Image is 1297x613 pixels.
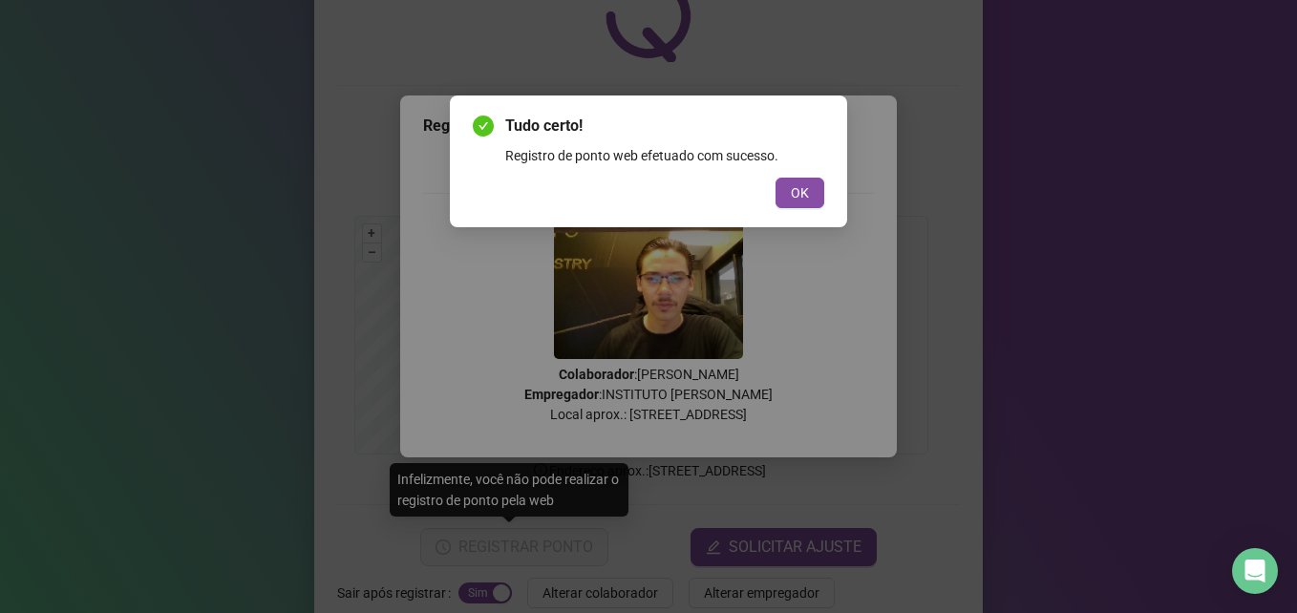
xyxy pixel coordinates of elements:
[776,178,824,208] button: OK
[473,116,494,137] span: check-circle
[791,182,809,203] span: OK
[505,115,824,137] span: Tudo certo!
[505,145,824,166] div: Registro de ponto web efetuado com sucesso.
[1232,548,1278,594] div: Open Intercom Messenger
